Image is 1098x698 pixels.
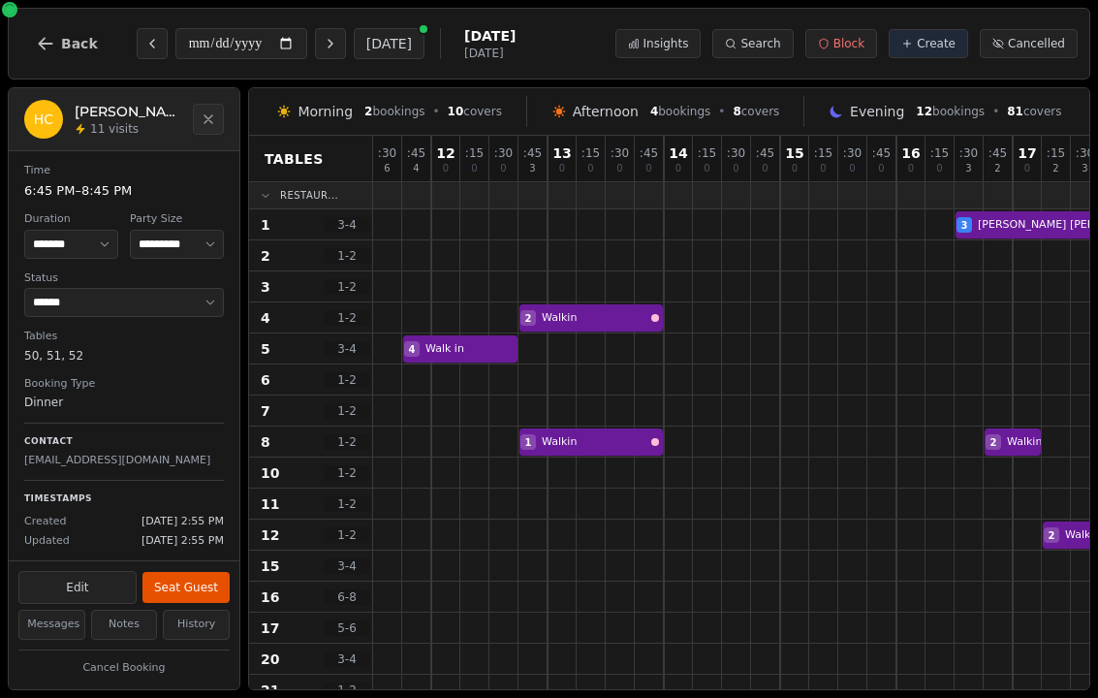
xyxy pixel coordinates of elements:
[525,435,532,450] span: 1
[425,341,518,358] span: Walk in
[916,105,932,118] span: 12
[324,217,370,233] span: 3 - 4
[324,279,370,295] span: 1 - 2
[525,311,532,326] span: 2
[90,121,139,137] span: 11 visits
[384,164,390,174] span: 6
[523,147,542,159] span: : 45
[163,610,230,640] button: History
[364,104,424,119] span: bookings
[762,164,768,174] span: 0
[849,164,855,174] span: 0
[542,434,647,451] span: Walkin
[990,435,997,450] span: 2
[448,104,502,119] span: covers
[559,164,565,174] span: 0
[24,270,224,287] dt: Status
[324,465,370,481] span: 1 - 2
[324,403,370,419] span: 1 - 2
[1007,104,1061,119] span: covers
[24,533,70,550] span: Updated
[675,164,681,174] span: 0
[698,147,716,159] span: : 15
[542,310,647,327] span: Walkin
[494,147,513,159] span: : 30
[916,104,985,119] span: bookings
[733,164,738,174] span: 0
[261,308,270,328] span: 4
[712,29,793,58] button: Search
[833,36,864,51] span: Block
[280,188,338,203] span: Restaur...
[18,656,230,681] button: Cancel Booking
[573,102,639,121] span: Afternoon
[24,163,224,179] dt: Time
[640,147,658,159] span: : 45
[24,453,224,469] p: [EMAIL_ADDRESS][DOMAIN_NAME]
[130,211,224,228] dt: Party Size
[364,105,372,118] span: 2
[261,525,279,545] span: 12
[261,339,270,359] span: 5
[587,164,593,174] span: 0
[965,164,971,174] span: 3
[650,105,658,118] span: 4
[500,164,506,174] span: 0
[261,587,279,607] span: 16
[908,164,914,174] span: 0
[611,147,629,159] span: : 30
[24,492,224,506] p: Timestamps
[324,496,370,512] span: 1 - 2
[20,20,113,67] button: Back
[733,105,740,118] span: 8
[61,37,98,50] span: Back
[727,147,745,159] span: : 30
[1047,147,1065,159] span: : 15
[643,36,689,51] span: Insights
[1007,434,1042,451] span: Walkin
[24,100,63,139] div: HC
[324,434,370,450] span: 1 - 2
[994,164,1000,174] span: 2
[324,341,370,357] span: 3 - 4
[1082,164,1087,174] span: 3
[740,36,780,51] span: Search
[261,401,270,421] span: 7
[324,682,370,698] span: 1 - 2
[650,104,710,119] span: bookings
[18,610,85,640] button: Messages
[814,147,832,159] span: : 15
[407,147,425,159] span: : 45
[324,558,370,574] span: 3 - 4
[988,147,1007,159] span: : 45
[471,164,477,174] span: 0
[261,246,270,266] span: 2
[820,164,826,174] span: 0
[324,651,370,667] span: 3 - 4
[193,104,224,135] button: Close
[1076,147,1094,159] span: : 30
[961,218,968,233] span: 3
[805,29,877,58] button: Block
[261,494,279,514] span: 11
[980,29,1078,58] button: Cancelled
[24,514,67,530] span: Created
[24,329,224,345] dt: Tables
[24,211,118,228] dt: Duration
[843,147,862,159] span: : 30
[324,372,370,388] span: 1 - 2
[142,572,230,603] button: Seat Guest
[436,146,455,160] span: 12
[324,310,370,326] span: 1 - 2
[1008,36,1065,51] span: Cancelled
[24,181,224,201] dd: 6:45 PM – 8:45 PM
[645,164,651,174] span: 0
[324,248,370,264] span: 1 - 2
[878,164,884,174] span: 0
[850,102,904,121] span: Evening
[465,147,484,159] span: : 15
[261,432,270,452] span: 8
[872,147,891,159] span: : 45
[448,105,464,118] span: 10
[756,147,774,159] span: : 45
